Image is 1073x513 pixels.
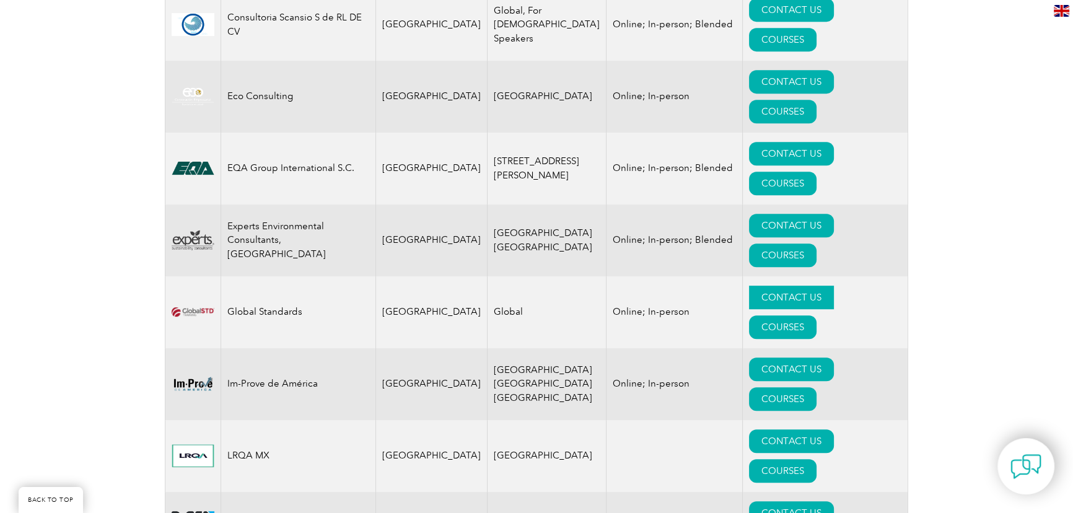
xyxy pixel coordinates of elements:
td: Im-Prove de América [221,348,376,420]
td: Online; In-person; Blended [607,133,743,204]
img: cf3e4118-476f-eb11-a812-00224815377e-logo.png [172,157,214,180]
td: Online; In-person; Blended [607,204,743,276]
img: 6dc0da95-72c5-ec11-a7b6-002248d3b1f1-logo.png [172,13,214,37]
td: Online; In-person [607,61,743,133]
td: Online; In-person [607,348,743,420]
td: Online; In-person [607,276,743,348]
td: Global [488,276,607,348]
a: BACK TO TOP [19,487,83,513]
td: LRQA MX [221,420,376,492]
a: COURSES [749,28,817,51]
a: COURSES [749,100,817,123]
img: en [1054,5,1069,17]
td: [GEOGRAPHIC_DATA] [488,61,607,133]
img: 70fbe71e-5149-ea11-a812-000d3a7940d5-logo.jpg [172,444,214,468]
a: COURSES [749,243,817,267]
a: CONTACT US [749,429,834,453]
td: EQA Group International S.C. [221,133,376,204]
img: 76c62400-dc49-ea11-a812-000d3a7940d5-logo.png [172,230,214,250]
td: [GEOGRAPHIC_DATA] [376,204,488,276]
td: [GEOGRAPHIC_DATA] [GEOGRAPHIC_DATA] [488,204,607,276]
a: COURSES [749,172,817,195]
a: CONTACT US [749,286,834,309]
img: f8e119c6-dc04-ea11-a811-000d3a793f32-logo.png [172,375,214,393]
td: [GEOGRAPHIC_DATA] [376,61,488,133]
img: contact-chat.png [1010,451,1041,482]
a: CONTACT US [749,214,834,237]
td: [GEOGRAPHIC_DATA] [376,420,488,492]
img: c712c23c-dbbc-ea11-a812-000d3ae11abd-logo.png [172,87,214,107]
a: COURSES [749,459,817,483]
a: CONTACT US [749,142,834,165]
td: Experts Environmental Consultants, [GEOGRAPHIC_DATA] [221,204,376,276]
td: [GEOGRAPHIC_DATA] [376,348,488,420]
td: [GEOGRAPHIC_DATA] [488,420,607,492]
td: [GEOGRAPHIC_DATA] [GEOGRAPHIC_DATA] [GEOGRAPHIC_DATA] [488,348,607,420]
a: CONTACT US [749,357,834,381]
td: [STREET_ADDRESS][PERSON_NAME] [488,133,607,204]
td: [GEOGRAPHIC_DATA] [376,133,488,204]
td: Eco Consulting [221,61,376,133]
a: COURSES [749,315,817,339]
a: CONTACT US [749,70,834,94]
td: [GEOGRAPHIC_DATA] [376,276,488,348]
td: Global Standards [221,276,376,348]
a: COURSES [749,387,817,411]
img: ef2924ac-d9bc-ea11-a814-000d3a79823d-logo.png [172,307,214,317]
